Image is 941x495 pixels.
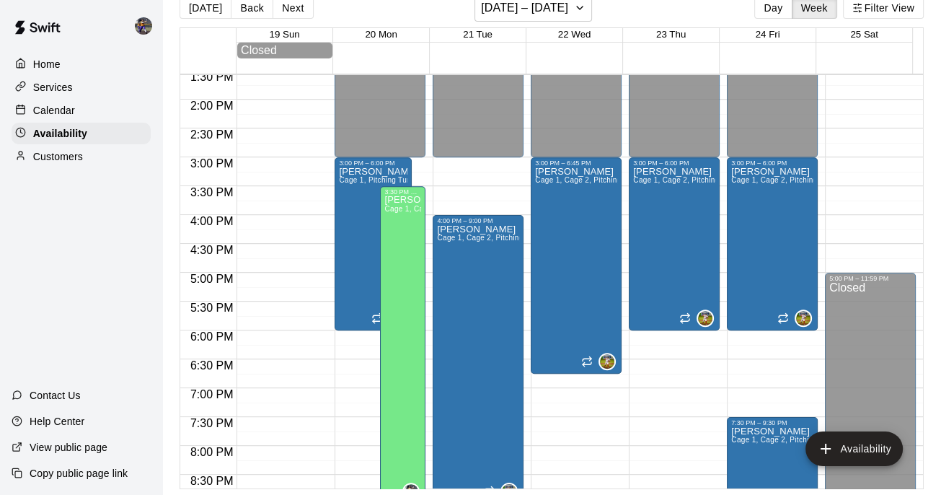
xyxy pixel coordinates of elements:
[187,186,237,198] span: 3:30 PM
[30,414,84,429] p: Help Center
[384,188,421,196] div: 3:30 PM – 9:00 PM
[187,244,237,256] span: 4:30 PM
[269,29,299,40] button: 19 Sun
[633,176,744,184] span: Cage 1, Cage 2, Pitching Tunnel
[33,126,87,141] p: Availability
[187,446,237,458] span: 8:00 PM
[697,310,714,327] div: Jhonny Montoya
[33,57,61,71] p: Home
[33,103,75,118] p: Calendar
[796,311,810,325] img: Jhonny Montoya
[437,234,548,242] span: Cage 1, Cage 2, Pitching Tunnel
[30,466,128,481] p: Copy public page link
[30,440,107,455] p: View public page
[187,302,237,314] span: 5:30 PM
[535,176,646,184] span: Cage 1, Cage 2, Pitching Tunnel
[600,354,614,369] img: Jhonny Montoya
[850,29,878,40] button: 25 Sat
[384,205,602,213] span: Cage 1, Cage 2, Cage 3, Cage 4, Pitching Tunnel , Weightroom
[132,12,162,40] div: Chirstina Moncivais
[531,157,622,374] div: 3:00 PM – 6:45 PM: Available
[335,157,412,330] div: 3:00 PM – 6:00 PM: Available
[187,417,237,429] span: 7:30 PM
[12,123,151,144] a: Availability
[731,159,813,167] div: 3:00 PM – 6:00 PM
[558,29,591,40] button: 22 Wed
[187,100,237,112] span: 2:00 PM
[187,359,237,372] span: 6:30 PM
[731,176,842,184] span: Cage 1, Cage 2, Pitching Tunnel
[795,310,812,327] div: Jhonny Montoya
[187,475,237,487] span: 8:30 PM
[339,176,452,184] span: Cage 1, Pitching Tunnel , Cage 2
[30,388,81,403] p: Contact Us
[12,76,151,98] a: Services
[187,128,237,141] span: 2:30 PM
[339,159,407,167] div: 3:00 PM – 6:00 PM
[187,71,237,83] span: 1:30 PM
[598,353,616,370] div: Jhonny Montoya
[805,432,903,466] button: add
[727,157,818,330] div: 3:00 PM – 6:00 PM: Available
[12,100,151,121] a: Calendar
[187,330,237,343] span: 6:00 PM
[33,80,73,95] p: Services
[698,311,712,325] img: Jhonny Montoya
[187,215,237,227] span: 4:00 PM
[756,29,780,40] button: 24 Fri
[187,273,237,285] span: 5:00 PM
[535,159,617,167] div: 3:00 PM – 6:45 PM
[581,356,593,367] span: Recurring availability
[679,312,691,324] span: Recurring availability
[187,388,237,400] span: 7:00 PM
[33,149,83,164] p: Customers
[187,157,237,170] span: 3:00 PM
[241,44,329,57] div: Closed
[731,436,842,444] span: Cage 1, Cage 2, Pitching Tunnel
[829,275,911,282] div: 5:00 PM – 11:59 PM
[437,217,519,224] div: 4:00 PM – 9:00 PM
[365,29,397,40] button: 20 Mon
[463,29,492,40] button: 21 Tue
[731,419,813,426] div: 7:30 PM – 9:30 PM
[777,312,789,324] span: Recurring availability
[371,312,383,324] span: Recurring availability
[12,53,151,75] a: Home
[629,157,720,330] div: 3:00 PM – 6:00 PM: Available
[633,159,715,167] div: 3:00 PM – 6:00 PM
[135,17,152,35] img: Chirstina Moncivais
[656,29,686,40] button: 23 Thu
[12,146,151,167] a: Customers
